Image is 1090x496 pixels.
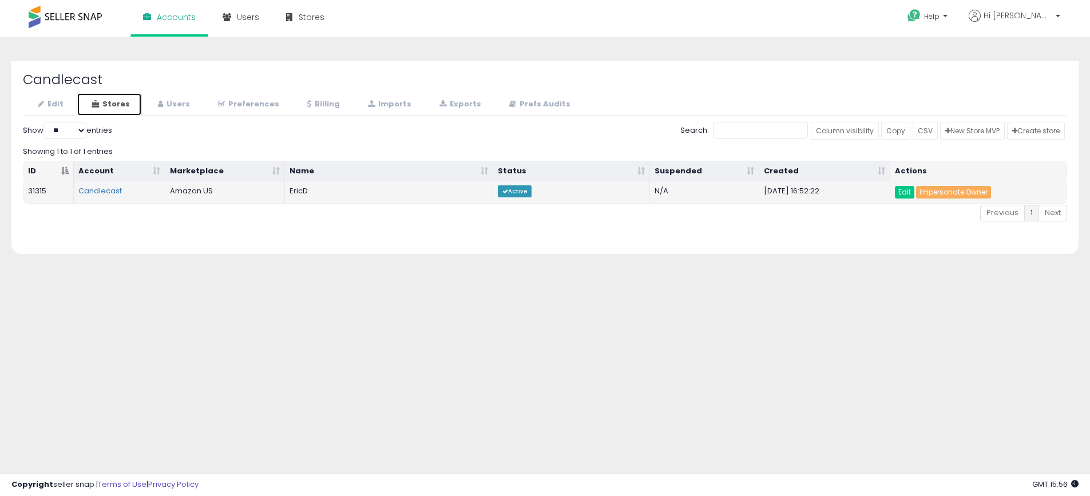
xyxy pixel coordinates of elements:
div: Showing 1 to 1 of 1 entries [23,142,1067,157]
span: Accounts [157,11,196,23]
input: Search: [713,122,808,139]
label: Search: [680,122,808,139]
a: CSV [913,122,938,140]
th: Name: activate to sort column ascending [285,161,494,182]
a: Stores [77,93,142,116]
a: Prefs Audits [494,93,582,116]
h2: Candlecast [23,72,1067,87]
a: Users [143,93,202,116]
a: Candlecast [78,185,122,196]
a: Imports [353,93,423,116]
i: Get Help [907,9,921,23]
a: New Store MVP [940,122,1005,140]
a: Preferences [203,93,291,116]
span: CSV [918,126,933,136]
span: 2025-10-14 15:56 GMT [1032,479,1079,490]
a: Impersonate Owner [916,186,991,199]
span: Help [924,11,940,21]
span: New Store MVP [945,126,1000,136]
a: Create store [1007,122,1065,140]
a: Edit [895,186,914,199]
a: Hi [PERSON_NAME] [969,10,1060,35]
div: seller snap | | [11,479,199,490]
a: Next [1039,205,1067,221]
span: Create store [1012,126,1060,136]
td: Amazon US [165,181,284,203]
th: Actions [890,161,1067,182]
th: Marketplace: activate to sort column ascending [165,161,284,182]
span: Hi [PERSON_NAME] [984,10,1052,21]
td: EricD [285,181,494,203]
th: ID: activate to sort column descending [23,161,74,182]
a: Terms of Use [98,479,146,490]
strong: Copyright [11,479,53,490]
a: Exports [425,93,493,116]
th: Status: activate to sort column ascending [493,161,649,182]
th: Suspended: activate to sort column ascending [650,161,759,182]
td: [DATE] 16:52:22 [759,181,890,203]
select: Showentries [43,122,86,139]
span: Column visibility [816,126,874,136]
td: 31315 [23,181,74,203]
span: Stores [299,11,324,23]
th: Account: activate to sort column ascending [74,161,166,182]
label: Show entries [23,122,112,139]
a: Column visibility [811,122,879,140]
a: 1 [1024,205,1039,221]
a: Privacy Policy [148,479,199,490]
a: Edit [23,93,76,116]
span: Users [237,11,259,23]
th: Created: activate to sort column ascending [759,161,890,182]
a: Previous [980,205,1025,221]
a: Copy [881,122,910,140]
span: Copy [886,126,905,136]
td: N/A [650,181,759,203]
span: Active [498,185,532,197]
a: Billing [292,93,352,116]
